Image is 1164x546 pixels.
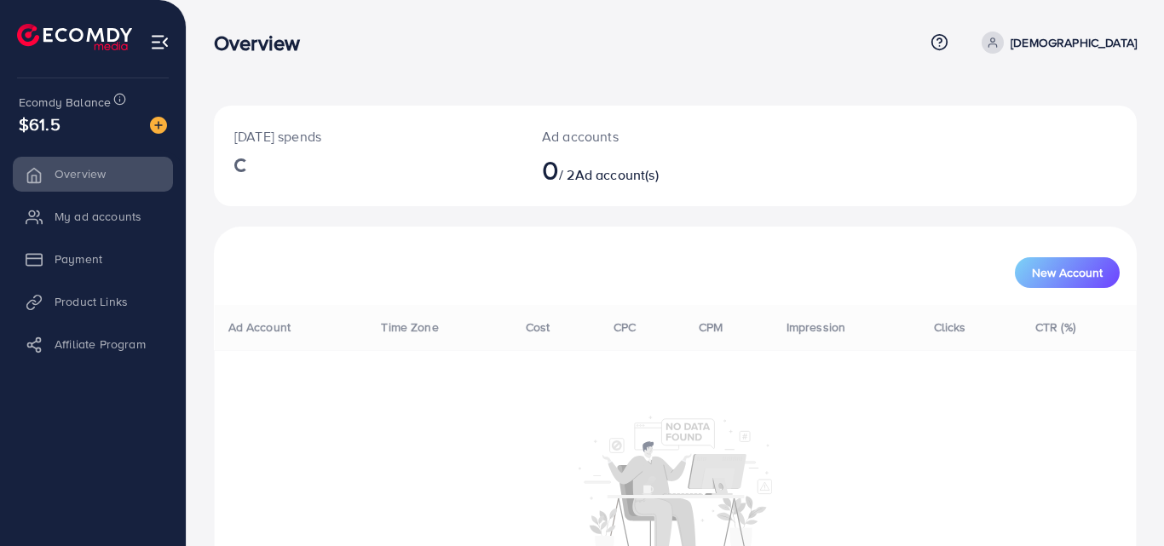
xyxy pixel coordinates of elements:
[542,153,732,186] h2: / 2
[1011,32,1137,53] p: [DEMOGRAPHIC_DATA]
[19,94,111,111] span: Ecomdy Balance
[234,126,501,147] p: [DATE] spends
[975,32,1137,54] a: [DEMOGRAPHIC_DATA]
[214,31,314,55] h3: Overview
[1032,267,1103,279] span: New Account
[575,165,659,184] span: Ad account(s)
[1015,257,1120,288] button: New Account
[19,112,61,136] span: $61.5
[150,117,167,134] img: image
[542,150,559,189] span: 0
[542,126,732,147] p: Ad accounts
[17,24,132,50] img: logo
[150,32,170,52] img: menu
